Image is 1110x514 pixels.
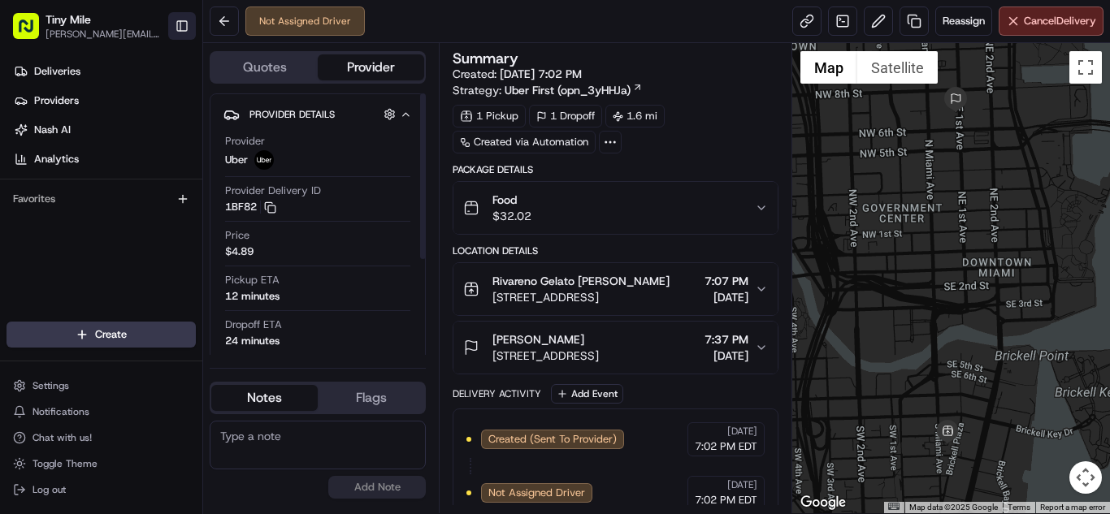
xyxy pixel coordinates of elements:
[223,101,412,127] button: Provider Details
[705,348,748,364] span: [DATE]
[225,244,254,259] span: $4.89
[705,289,748,305] span: [DATE]
[453,51,518,66] h3: Summary
[796,492,850,513] img: Google
[115,274,197,287] a: Powered byPylon
[225,334,280,348] div: 24 minutes
[225,200,276,214] button: 1BF82
[154,235,261,252] span: API Documentation
[33,457,98,470] span: Toggle Theme
[16,237,29,250] div: 📗
[7,426,196,449] button: Chat with us!
[453,105,526,127] div: 1 Pickup
[10,229,131,258] a: 📗Knowledge Base
[492,192,531,208] span: Food
[34,123,71,137] span: Nash AI
[34,93,79,108] span: Providers
[162,275,197,287] span: Pylon
[1024,14,1096,28] span: Cancel Delivery
[7,6,168,45] button: Tiny Mile[PERSON_NAME][EMAIL_ADDRESS][DOMAIN_NAME]
[137,237,150,250] div: 💻
[705,331,748,348] span: 7:37 PM
[500,67,582,81] span: [DATE] 7:02 PM
[7,400,196,423] button: Notifications
[225,228,249,243] span: Price
[605,105,665,127] div: 1.6 mi
[800,51,857,84] button: Show street map
[33,405,89,418] span: Notifications
[505,82,631,98] span: Uber First (opn_3yHHJa)
[211,385,318,411] button: Notes
[492,289,670,305] span: [STREET_ADDRESS]
[943,14,985,28] span: Reassign
[225,184,321,198] span: Provider Delivery ID
[796,492,850,513] a: Open this area in Google Maps (opens a new window)
[7,117,202,143] a: Nash AI
[1069,461,1102,494] button: Map camera controls
[16,155,46,184] img: 1736555255976-a54dd68f-1ca7-489b-9aae-adbdc363a1c4
[488,486,585,500] span: Not Assigned Driver
[529,105,602,127] div: 1 Dropoff
[7,322,196,348] button: Create
[999,6,1103,36] button: CancelDelivery
[551,384,623,404] button: Add Event
[453,82,643,98] div: Strategy:
[7,58,202,84] a: Deliveries
[695,493,757,508] span: 7:02 PM EDT
[492,348,599,364] span: [STREET_ADDRESS]
[46,28,162,41] button: [PERSON_NAME][EMAIL_ADDRESS][DOMAIN_NAME]
[453,131,596,153] a: Created via Automation
[727,478,757,491] span: [DATE]
[1040,503,1105,512] a: Report a map error
[55,155,267,171] div: Start new chat
[888,503,900,510] button: Keyboard shortcuts
[1008,503,1030,512] a: Terms
[33,379,69,392] span: Settings
[225,289,280,304] div: 12 minutes
[131,229,267,258] a: 💻API Documentation
[492,273,670,289] span: Rivareno Gelato [PERSON_NAME]
[276,160,296,179] button: Start new chat
[225,134,265,149] span: Provider
[33,235,124,252] span: Knowledge Base
[33,483,66,496] span: Log out
[95,327,127,342] span: Create
[33,431,92,444] span: Chat with us!
[857,51,938,84] button: Show satellite imagery
[453,387,541,400] div: Delivery Activity
[16,65,296,91] p: Welcome 👋
[453,263,778,315] button: Rivareno Gelato [PERSON_NAME][STREET_ADDRESS]7:07 PM[DATE]
[225,317,282,332] span: Dropoff ETA
[318,54,424,80] button: Provider
[42,105,268,122] input: Clear
[7,88,202,114] a: Providers
[453,182,778,234] button: Food$32.02
[492,331,584,348] span: [PERSON_NAME]
[909,503,998,512] span: Map data ©2025 Google
[318,385,424,411] button: Flags
[7,478,196,501] button: Log out
[16,16,49,49] img: Nash
[935,6,992,36] button: Reassign
[7,374,196,397] button: Settings
[7,146,202,172] a: Analytics
[488,432,617,447] span: Created (Sent To Provider)
[46,11,91,28] button: Tiny Mile
[225,273,280,287] span: Pickup ETA
[453,322,778,374] button: [PERSON_NAME][STREET_ADDRESS]7:37 PM[DATE]
[254,150,274,170] img: uber-new-logo.jpeg
[505,82,643,98] a: Uber First (opn_3yHHJa)
[1069,51,1102,84] button: Toggle fullscreen view
[695,439,757,454] span: 7:02 PM EDT
[34,64,80,79] span: Deliveries
[7,186,196,212] div: Favorites
[34,152,79,166] span: Analytics
[7,452,196,475] button: Toggle Theme
[249,108,335,121] span: Provider Details
[453,163,778,176] div: Package Details
[705,273,748,289] span: 7:07 PM
[492,208,531,224] span: $32.02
